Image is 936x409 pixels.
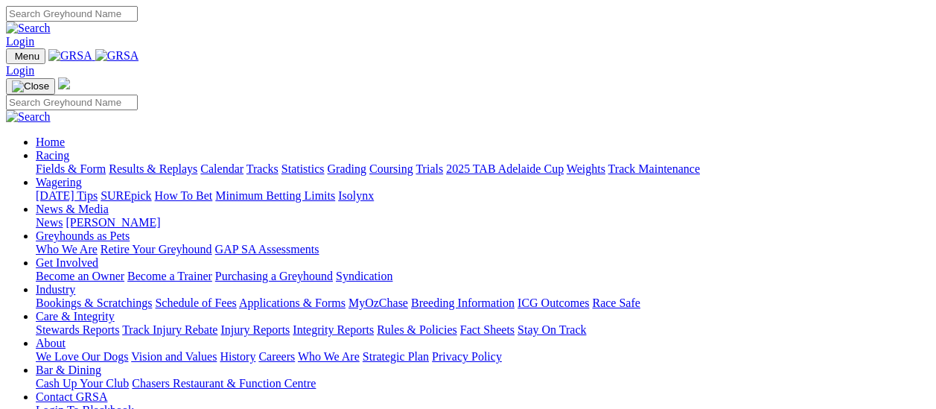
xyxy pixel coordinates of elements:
[6,22,51,35] img: Search
[36,189,930,203] div: Wagering
[48,49,92,63] img: GRSA
[6,48,45,64] button: Toggle navigation
[36,256,98,269] a: Get Involved
[36,390,107,403] a: Contact GRSA
[66,216,160,229] a: [PERSON_NAME]
[200,162,243,175] a: Calendar
[36,216,63,229] a: News
[36,377,930,390] div: Bar & Dining
[6,64,34,77] a: Login
[215,243,319,256] a: GAP SA Assessments
[36,350,930,364] div: About
[36,377,129,390] a: Cash Up Your Club
[592,297,640,309] a: Race Safe
[36,337,66,349] a: About
[6,110,51,124] img: Search
[58,77,70,89] img: logo-grsa-white.png
[348,297,408,309] a: MyOzChase
[155,297,236,309] a: Schedule of Fees
[36,216,930,229] div: News & Media
[608,162,700,175] a: Track Maintenance
[36,162,930,176] div: Racing
[132,377,316,390] a: Chasers Restaurant & Function Centre
[6,35,34,48] a: Login
[215,270,333,282] a: Purchasing a Greyhound
[220,350,255,363] a: History
[298,350,360,363] a: Who We Are
[36,203,109,215] a: News & Media
[363,350,429,363] a: Strategic Plan
[101,243,212,256] a: Retire Your Greyhound
[15,51,39,62] span: Menu
[36,149,69,162] a: Racing
[101,189,151,202] a: SUREpick
[36,136,65,148] a: Home
[446,162,564,175] a: 2025 TAB Adelaide Cup
[36,270,930,283] div: Get Involved
[36,350,128,363] a: We Love Our Dogs
[36,297,152,309] a: Bookings & Scratchings
[239,297,346,309] a: Applications & Forms
[36,310,115,323] a: Care & Integrity
[36,270,124,282] a: Become an Owner
[377,323,457,336] a: Rules & Policies
[95,49,139,63] img: GRSA
[460,323,515,336] a: Fact Sheets
[127,270,212,282] a: Become a Trainer
[36,243,930,256] div: Greyhounds as Pets
[369,162,413,175] a: Coursing
[411,297,515,309] a: Breeding Information
[36,243,98,256] a: Who We Are
[36,189,98,202] a: [DATE] Tips
[293,323,374,336] a: Integrity Reports
[12,80,49,92] img: Close
[518,297,589,309] a: ICG Outcomes
[122,323,217,336] a: Track Injury Rebate
[336,270,392,282] a: Syndication
[36,176,82,188] a: Wagering
[36,297,930,310] div: Industry
[155,189,213,202] a: How To Bet
[6,78,55,95] button: Toggle navigation
[36,364,101,376] a: Bar & Dining
[36,323,119,336] a: Stewards Reports
[567,162,605,175] a: Weights
[109,162,197,175] a: Results & Replays
[215,189,335,202] a: Minimum Betting Limits
[36,283,75,296] a: Industry
[36,162,106,175] a: Fields & Form
[6,95,138,110] input: Search
[328,162,366,175] a: Grading
[36,323,930,337] div: Care & Integrity
[416,162,443,175] a: Trials
[281,162,325,175] a: Statistics
[6,6,138,22] input: Search
[36,229,130,242] a: Greyhounds as Pets
[220,323,290,336] a: Injury Reports
[518,323,586,336] a: Stay On Track
[246,162,278,175] a: Tracks
[258,350,295,363] a: Careers
[338,189,374,202] a: Isolynx
[432,350,502,363] a: Privacy Policy
[131,350,217,363] a: Vision and Values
